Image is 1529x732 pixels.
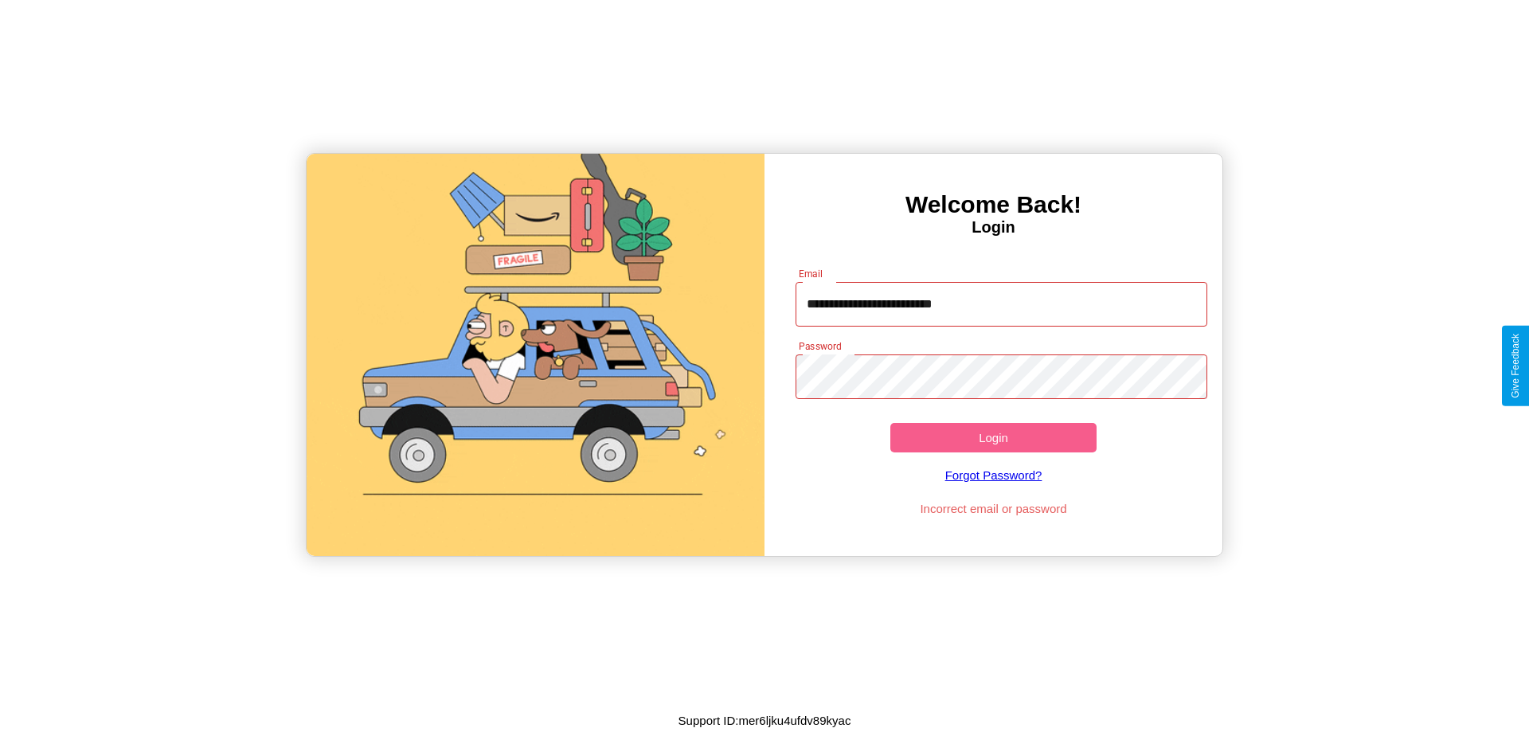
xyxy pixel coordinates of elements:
button: Login [890,423,1097,452]
h4: Login [764,218,1222,237]
a: Forgot Password? [788,452,1200,498]
label: Email [799,267,823,280]
img: gif [307,154,764,556]
div: Give Feedback [1510,334,1521,398]
p: Support ID: mer6ljku4ufdv89kyac [678,710,851,731]
label: Password [799,339,841,353]
p: Incorrect email or password [788,498,1200,519]
h3: Welcome Back! [764,191,1222,218]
